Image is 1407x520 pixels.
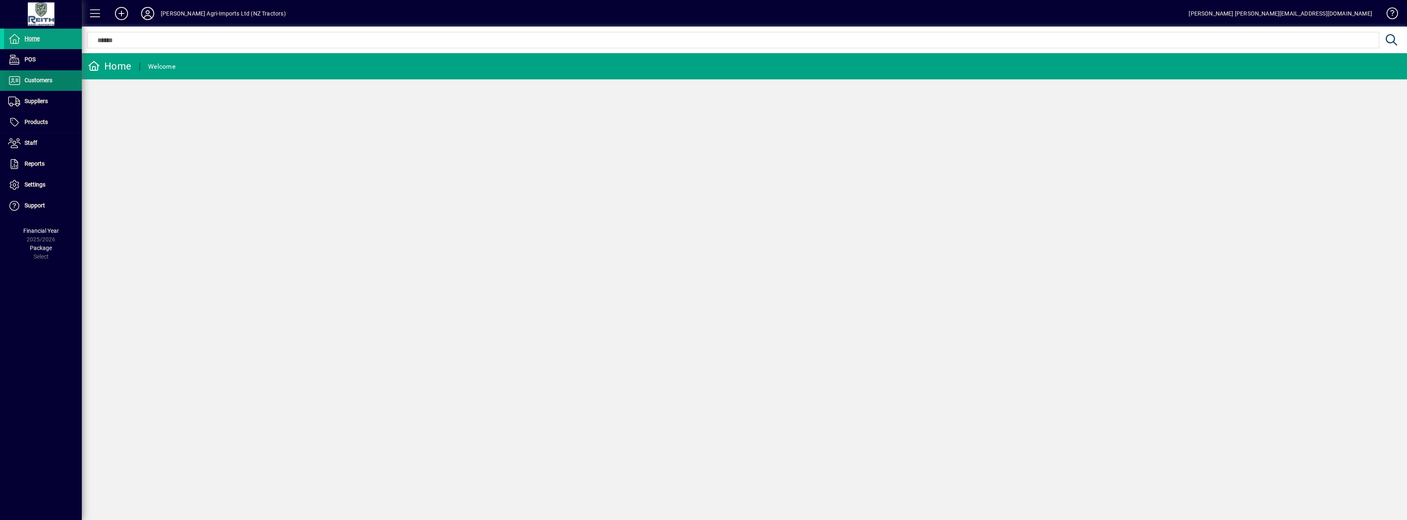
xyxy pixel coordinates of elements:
span: Suppliers [25,98,48,104]
span: Financial Year [23,227,59,234]
a: Knowledge Base [1380,2,1397,28]
span: Package [30,245,52,251]
span: Settings [25,181,45,188]
a: Reports [4,154,82,174]
button: Add [108,6,135,21]
div: [PERSON_NAME] [PERSON_NAME][EMAIL_ADDRESS][DOMAIN_NAME] [1189,7,1372,20]
span: Staff [25,140,37,146]
a: Products [4,112,82,133]
span: Reports [25,160,45,167]
div: Welcome [148,60,175,73]
div: Home [88,60,131,73]
span: Customers [25,77,52,83]
span: Products [25,119,48,125]
div: [PERSON_NAME] Agri-Imports Ltd (NZ Tractors) [161,7,286,20]
a: POS [4,50,82,70]
a: Support [4,196,82,216]
a: Settings [4,175,82,195]
a: Customers [4,70,82,91]
span: POS [25,56,36,63]
a: Staff [4,133,82,153]
a: Suppliers [4,91,82,112]
span: Support [25,202,45,209]
button: Profile [135,6,161,21]
span: Home [25,35,40,42]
